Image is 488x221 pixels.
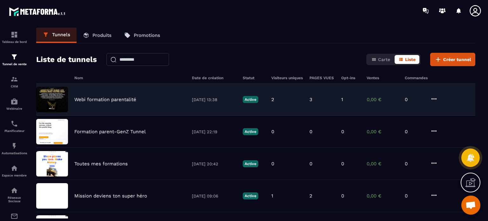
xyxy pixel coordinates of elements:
[405,193,424,199] p: 0
[118,28,166,43] a: Promotions
[36,151,68,176] img: image
[405,57,416,62] span: Liste
[368,55,394,64] button: Carte
[443,56,471,63] span: Créer tunnel
[2,26,27,48] a: formationformationTableau de bord
[192,76,236,80] h6: Date de création
[405,161,424,167] p: 0
[405,129,424,135] p: 0
[192,194,236,198] p: [DATE] 09:06
[2,93,27,115] a: automationsautomationsWebinaire
[2,137,27,160] a: automationsautomationsAutomatisations
[134,32,160,38] p: Promotions
[367,193,398,199] p: 0,00 €
[36,119,68,144] img: image
[309,161,312,167] p: 0
[10,31,18,38] img: formation
[367,129,398,135] p: 0,00 €
[243,192,258,199] p: Active
[36,87,68,112] img: image
[74,76,186,80] h6: Nom
[2,182,27,208] a: social-networksocial-networkRéseaux Sociaux
[367,161,398,167] p: 0,00 €
[378,57,390,62] span: Carte
[461,196,480,215] a: Ouvrir le chat
[2,107,27,110] p: Webinaire
[74,193,147,199] p: Mission deviens ton super héro
[74,97,136,102] p: Webi formation parentalité
[341,193,344,199] p: 0
[2,48,27,71] a: formationformationTunnel de vente
[341,161,344,167] p: 0
[9,6,66,17] img: logo
[271,97,274,102] p: 2
[74,161,128,167] p: Toutes mes formations
[405,97,424,102] p: 0
[341,129,344,135] p: 0
[309,76,335,80] h6: PAGES VUES
[271,161,274,167] p: 0
[309,97,312,102] p: 3
[2,151,27,155] p: Automatisations
[2,62,27,66] p: Tunnel de vente
[2,129,27,133] p: Planificateur
[10,75,18,83] img: formation
[192,97,236,102] p: [DATE] 13:38
[10,164,18,172] img: automations
[367,76,398,80] h6: Ventes
[271,129,274,135] p: 0
[52,32,70,38] p: Tunnels
[243,128,258,135] p: Active
[309,129,312,135] p: 0
[10,142,18,150] img: automations
[243,76,265,80] h6: Statut
[77,28,118,43] a: Produits
[243,160,258,167] p: Active
[405,76,428,80] h6: Commandes
[10,53,18,61] img: formation
[395,55,419,64] button: Liste
[2,174,27,177] p: Espace membre
[36,183,68,209] img: image
[430,53,475,66] button: Créer tunnel
[2,160,27,182] a: automationsautomationsEspace membre
[2,71,27,93] a: formationformationCRM
[2,115,27,137] a: schedulerschedulerPlanificateur
[10,212,18,220] img: email
[2,85,27,88] p: CRM
[367,97,398,102] p: 0,00 €
[92,32,112,38] p: Produits
[243,96,258,103] p: Active
[10,187,18,194] img: social-network
[271,76,303,80] h6: Visiteurs uniques
[10,98,18,105] img: automations
[2,40,27,44] p: Tableau de bord
[192,129,236,134] p: [DATE] 22:19
[341,76,360,80] h6: Opt-ins
[192,162,236,166] p: [DATE] 20:42
[10,120,18,128] img: scheduler
[36,53,97,66] h2: Liste de tunnels
[2,196,27,203] p: Réseaux Sociaux
[309,193,312,199] p: 2
[271,193,273,199] p: 1
[341,97,343,102] p: 1
[74,129,146,135] p: Formation parent-GenZ Tunnel
[36,28,77,43] a: Tunnels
